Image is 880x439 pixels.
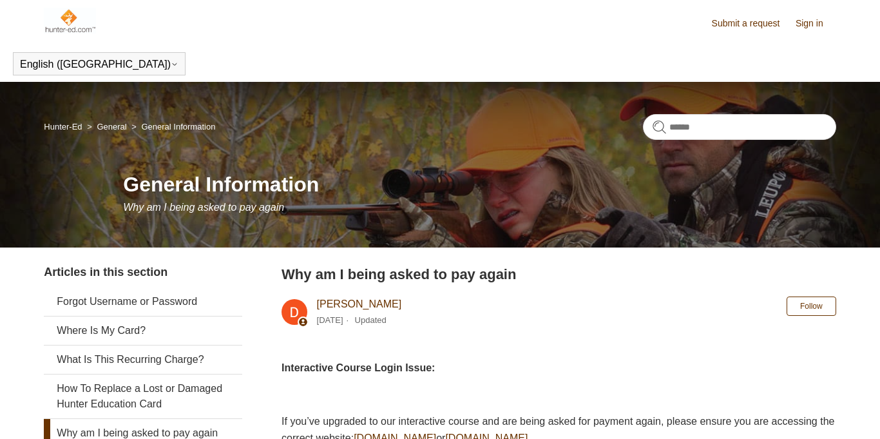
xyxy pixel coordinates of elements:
input: Search [643,114,836,140]
button: English ([GEOGRAPHIC_DATA]) [20,59,178,70]
span: Articles in this section [44,266,167,278]
a: What Is This Recurring Charge? [44,346,242,374]
img: Hunter-Ed Help Center home page [44,8,96,34]
a: General Information [141,122,215,132]
a: [PERSON_NAME] [317,298,402,309]
li: General [84,122,129,132]
a: General [97,122,126,132]
span: Why am I being asked to pay again [123,202,284,213]
a: Hunter-Ed [44,122,82,132]
strong: Interactive Course Login Issue: [282,362,435,373]
h1: General Information [123,169,836,200]
li: Updated [355,315,387,325]
a: Where Is My Card? [44,317,242,345]
li: Hunter-Ed [44,122,84,132]
li: General Information [129,122,215,132]
h2: Why am I being asked to pay again [282,264,836,285]
a: How To Replace a Lost or Damaged Hunter Education Card [44,375,242,418]
time: 04/08/2025, 12:13 [317,315,343,325]
a: Submit a request [712,17,793,30]
a: Sign in [796,17,836,30]
button: Follow Article [787,297,836,316]
a: Forgot Username or Password [44,288,242,316]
